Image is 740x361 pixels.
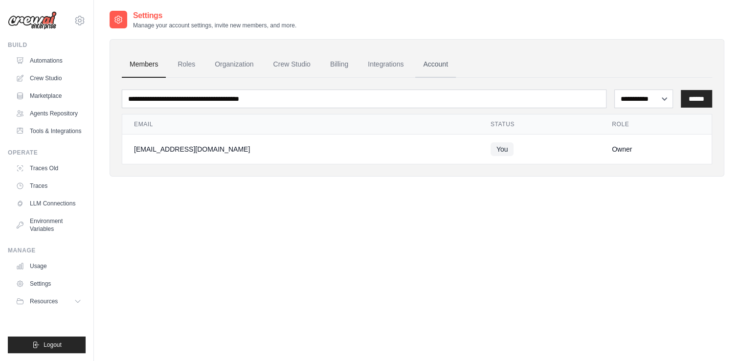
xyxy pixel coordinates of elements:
a: Billing [322,51,356,78]
h2: Settings [133,10,296,22]
th: Email [122,114,479,135]
span: Logout [44,341,62,349]
div: [EMAIL_ADDRESS][DOMAIN_NAME] [134,144,467,154]
th: Role [600,114,712,135]
a: Crew Studio [266,51,318,78]
a: LLM Connections [12,196,86,211]
a: Organization [207,51,261,78]
a: Settings [12,276,86,292]
a: Traces [12,178,86,194]
a: Integrations [360,51,411,78]
img: Logo [8,11,57,30]
a: Traces Old [12,160,86,176]
button: Logout [8,337,86,353]
div: Manage [8,247,86,254]
a: Crew Studio [12,70,86,86]
a: Members [122,51,166,78]
a: Marketplace [12,88,86,104]
a: Tools & Integrations [12,123,86,139]
a: Environment Variables [12,213,86,237]
a: Agents Repository [12,106,86,121]
p: Manage your account settings, invite new members, and more. [133,22,296,29]
th: Status [479,114,600,135]
div: Build [8,41,86,49]
a: Automations [12,53,86,68]
div: Operate [8,149,86,157]
span: Resources [30,297,58,305]
span: You [491,142,514,156]
button: Resources [12,293,86,309]
div: Owner [612,144,700,154]
a: Roles [170,51,203,78]
a: Usage [12,258,86,274]
a: Account [415,51,456,78]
